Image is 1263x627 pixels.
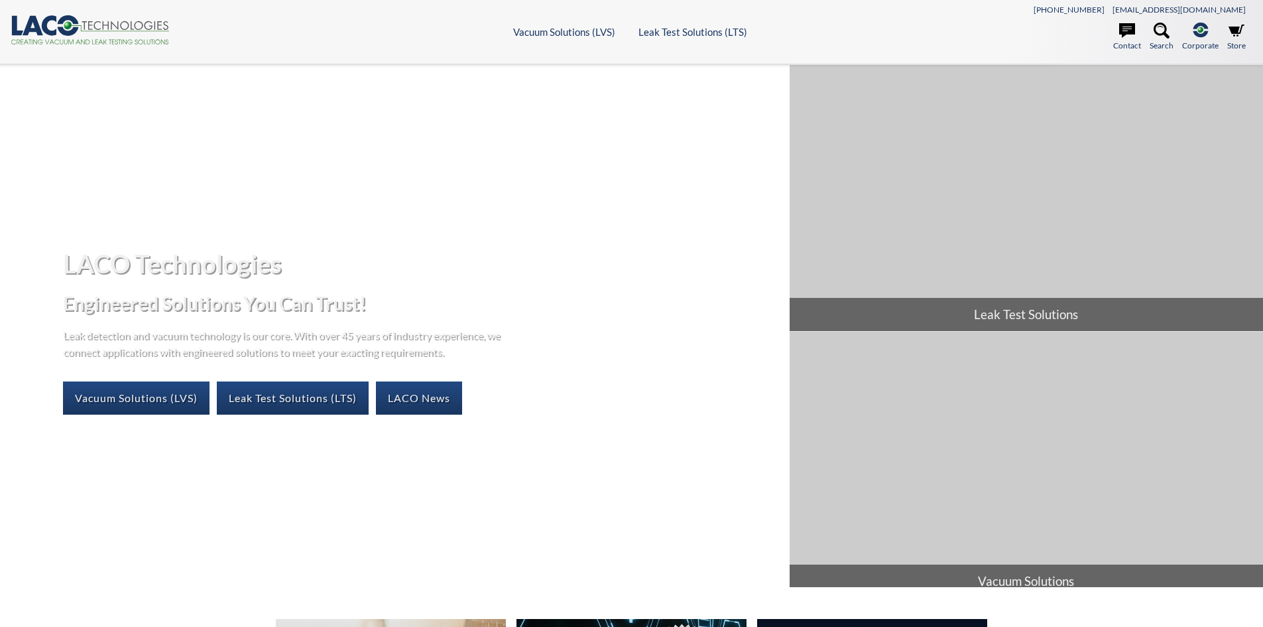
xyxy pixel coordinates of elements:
h2: Engineered Solutions You Can Trust! [63,291,778,316]
a: Leak Test Solutions (LTS) [638,26,747,38]
a: Contact [1113,23,1141,52]
a: LACO News [376,382,462,415]
span: Vacuum Solutions [790,565,1263,598]
a: Leak Test Solutions (LTS) [217,382,369,415]
a: [PHONE_NUMBER] [1034,5,1105,15]
p: Leak detection and vacuum technology is our core. With over 45 years of industry experience, we c... [63,326,507,360]
span: Leak Test Solutions [790,298,1263,331]
a: Vacuum Solutions (LVS) [513,26,615,38]
a: Vacuum Solutions (LVS) [63,382,210,415]
h1: LACO Technologies [63,247,778,280]
a: Store [1227,23,1246,52]
a: Search [1150,23,1173,52]
span: Corporate [1182,39,1219,52]
a: Leak Test Solutions [790,65,1263,331]
a: Vacuum Solutions [790,332,1263,598]
a: [EMAIL_ADDRESS][DOMAIN_NAME] [1113,5,1246,15]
